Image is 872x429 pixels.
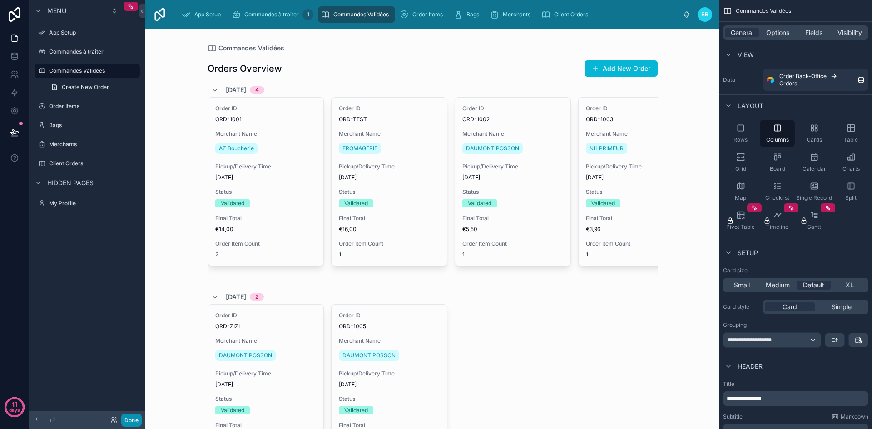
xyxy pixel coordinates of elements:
[229,6,316,23] a: Commandes à traiter1
[723,149,758,176] button: Grid
[832,302,852,311] span: Simple
[47,6,66,15] span: Menu
[35,137,140,152] a: Merchants
[179,6,227,23] a: App Setup
[766,136,789,143] span: Columns
[844,136,858,143] span: Table
[49,200,138,207] label: My Profile
[760,120,795,147] button: Columns
[766,281,790,290] span: Medium
[35,64,140,78] a: Commandes Validées
[35,99,140,113] a: Order Items
[9,404,20,416] p: days
[12,400,17,409] p: 11
[735,165,746,173] span: Grid
[397,6,449,23] a: Order Items
[49,122,138,129] label: Bags
[47,178,94,187] span: Hidden pages
[833,178,868,205] button: Split
[539,6,595,23] a: Client Orders
[503,11,530,18] span: Merchants
[723,207,758,234] button: Pivot Table
[779,80,797,87] span: Orders
[244,11,299,18] span: Commandes à traiter
[723,413,743,420] label: Subtitle
[796,194,832,202] span: Single Record
[734,281,750,290] span: Small
[723,178,758,205] button: Map
[783,302,797,311] span: Card
[35,44,140,59] a: Commandes à traiter
[738,362,763,371] span: Header
[701,11,708,18] span: BB
[35,25,140,40] a: App Setup
[760,149,795,176] button: Board
[833,120,868,147] button: Table
[797,120,832,147] button: Cards
[121,414,142,427] button: Done
[803,281,824,290] span: Default
[723,321,747,329] label: Grouping
[770,165,785,173] span: Board
[194,11,221,18] span: App Setup
[765,194,789,202] span: Checklist
[302,9,313,20] div: 1
[766,28,789,37] span: Options
[487,6,537,23] a: Merchants
[62,84,109,91] span: Create New Order
[842,165,860,173] span: Charts
[837,28,862,37] span: Visibility
[845,194,857,202] span: Split
[846,281,854,290] span: XL
[736,7,791,15] span: Commandes Validées
[726,223,755,231] span: Pivot Table
[779,73,827,80] span: Order Back-Office
[49,48,138,55] label: Commandes à traiter
[49,29,138,36] label: App Setup
[767,76,774,84] img: Airtable Logo
[797,149,832,176] button: Calendar
[766,223,788,231] span: Timeline
[733,136,748,143] span: Rows
[49,103,138,110] label: Order Items
[841,413,868,420] span: Markdown
[451,6,486,23] a: Bags
[731,28,753,37] span: General
[797,207,832,234] button: Gantt
[49,160,138,167] label: Client Orders
[760,178,795,205] button: Checklist
[805,28,822,37] span: Fields
[412,11,443,18] span: Order Items
[738,101,763,110] span: Layout
[49,67,134,74] label: Commandes Validées
[153,7,167,22] img: App logo
[832,413,868,420] a: Markdown
[35,118,140,133] a: Bags
[723,267,748,274] label: Card size
[738,248,758,257] span: Setup
[35,196,140,211] a: My Profile
[763,69,868,91] a: Order Back-OfficeOrders
[723,391,868,406] div: scrollable content
[833,149,868,176] button: Charts
[45,80,140,94] a: Create New Order
[797,178,832,205] button: Single Record
[803,165,826,173] span: Calendar
[807,223,821,231] span: Gantt
[738,50,754,59] span: View
[807,136,822,143] span: Cards
[760,207,795,234] button: Timeline
[49,141,138,148] label: Merchants
[554,11,588,18] span: Client Orders
[723,76,759,84] label: Data
[333,11,389,18] span: Commandes Validées
[466,11,479,18] span: Bags
[174,5,683,25] div: scrollable content
[723,120,758,147] button: Rows
[318,6,395,23] a: Commandes Validées
[735,194,746,202] span: Map
[35,156,140,171] a: Client Orders
[723,303,759,311] label: Card style
[723,380,868,388] label: Title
